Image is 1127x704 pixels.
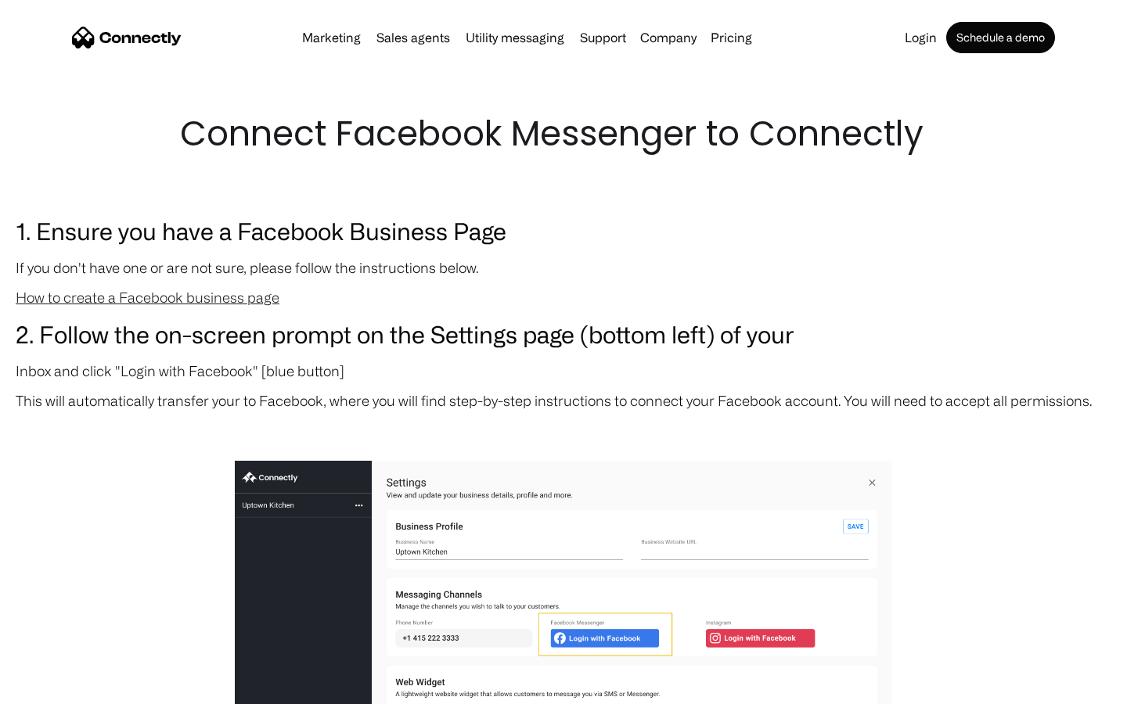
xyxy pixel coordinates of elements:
aside: Language selected: English [16,677,94,699]
h1: Connect Facebook Messenger to Connectly [180,110,947,158]
p: ‍ [16,419,1111,441]
a: Schedule a demo [946,22,1055,53]
h3: 1. Ensure you have a Facebook Business Page [16,213,1111,249]
a: Support [574,31,632,44]
p: This will automatically transfer your to Facebook, where you will find step-by-step instructions ... [16,390,1111,411]
ul: Language list [31,677,94,699]
a: Pricing [704,31,758,44]
a: Marketing [296,31,367,44]
a: How to create a Facebook business page [16,289,279,305]
a: Sales agents [370,31,456,44]
a: Login [898,31,943,44]
p: Inbox and click "Login with Facebook" [blue button] [16,360,1111,382]
a: Utility messaging [459,31,571,44]
div: Company [640,27,697,48]
h3: 2. Follow the on-screen prompt on the Settings page (bottom left) of your [16,316,1111,352]
p: If you don't have one or are not sure, please follow the instructions below. [16,257,1111,278]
